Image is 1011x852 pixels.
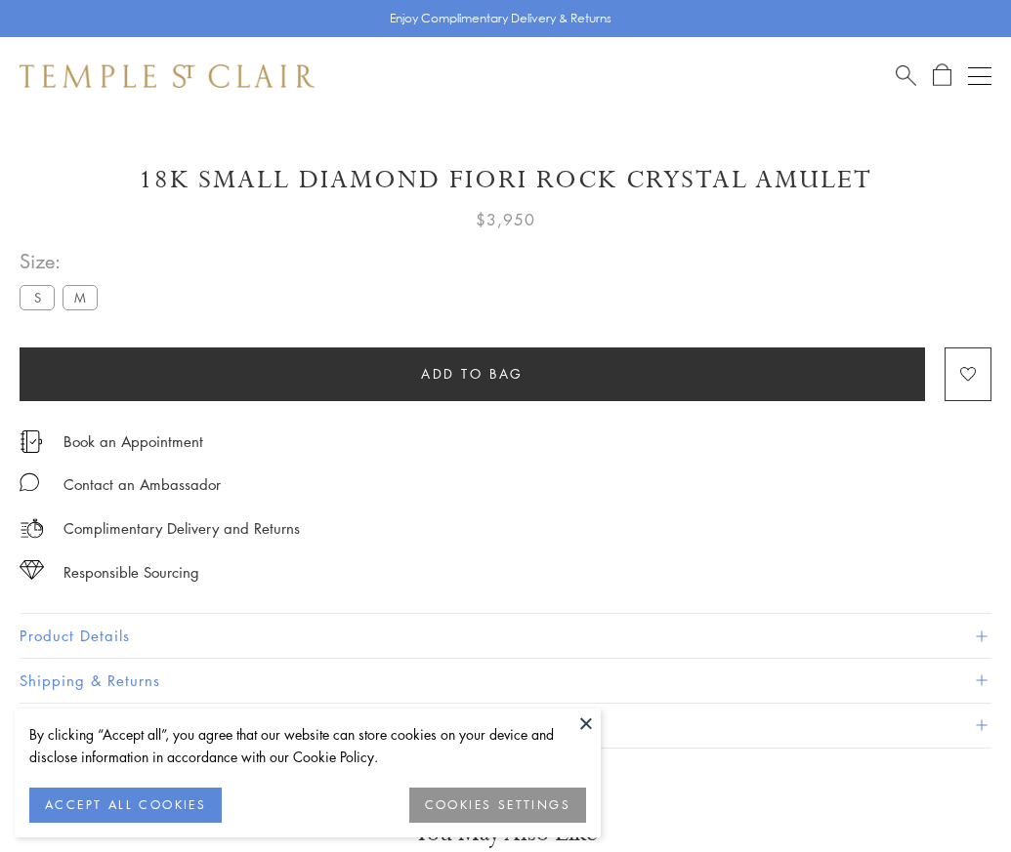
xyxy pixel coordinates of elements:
[20,704,991,748] button: Gifting
[20,163,991,197] h1: 18K Small Diamond Fiori Rock Crystal Amulet
[20,659,991,703] button: Shipping & Returns
[20,347,925,401] button: Add to bag
[20,245,105,277] span: Size:
[20,614,991,658] button: Product Details
[409,788,586,823] button: COOKIES SETTINGS
[476,207,535,232] span: $3,950
[63,560,199,585] div: Responsible Sourcing
[29,788,222,823] button: ACCEPT ALL COOKIES
[968,64,991,88] button: Open navigation
[63,430,203,452] a: Book an Appointment
[20,64,315,88] img: Temple St. Clair
[63,516,300,541] p: Complimentary Delivery and Returns
[20,285,55,309] label: S
[20,560,44,580] img: icon_sourcing.svg
[933,63,951,88] a: Open Shopping Bag
[20,516,44,541] img: icon_delivery.svg
[63,285,98,309] label: M
[20,472,39,492] img: MessageIcon-01_2.svg
[20,430,43,453] img: icon_appointment.svg
[896,63,916,88] a: Search
[390,9,611,28] p: Enjoy Complimentary Delivery & Returns
[63,472,221,497] div: Contact an Ambassador
[29,723,586,768] div: By clicking “Accept all”, you agree that our website can store cookies on your device and disclos...
[421,363,524,385] span: Add to bag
